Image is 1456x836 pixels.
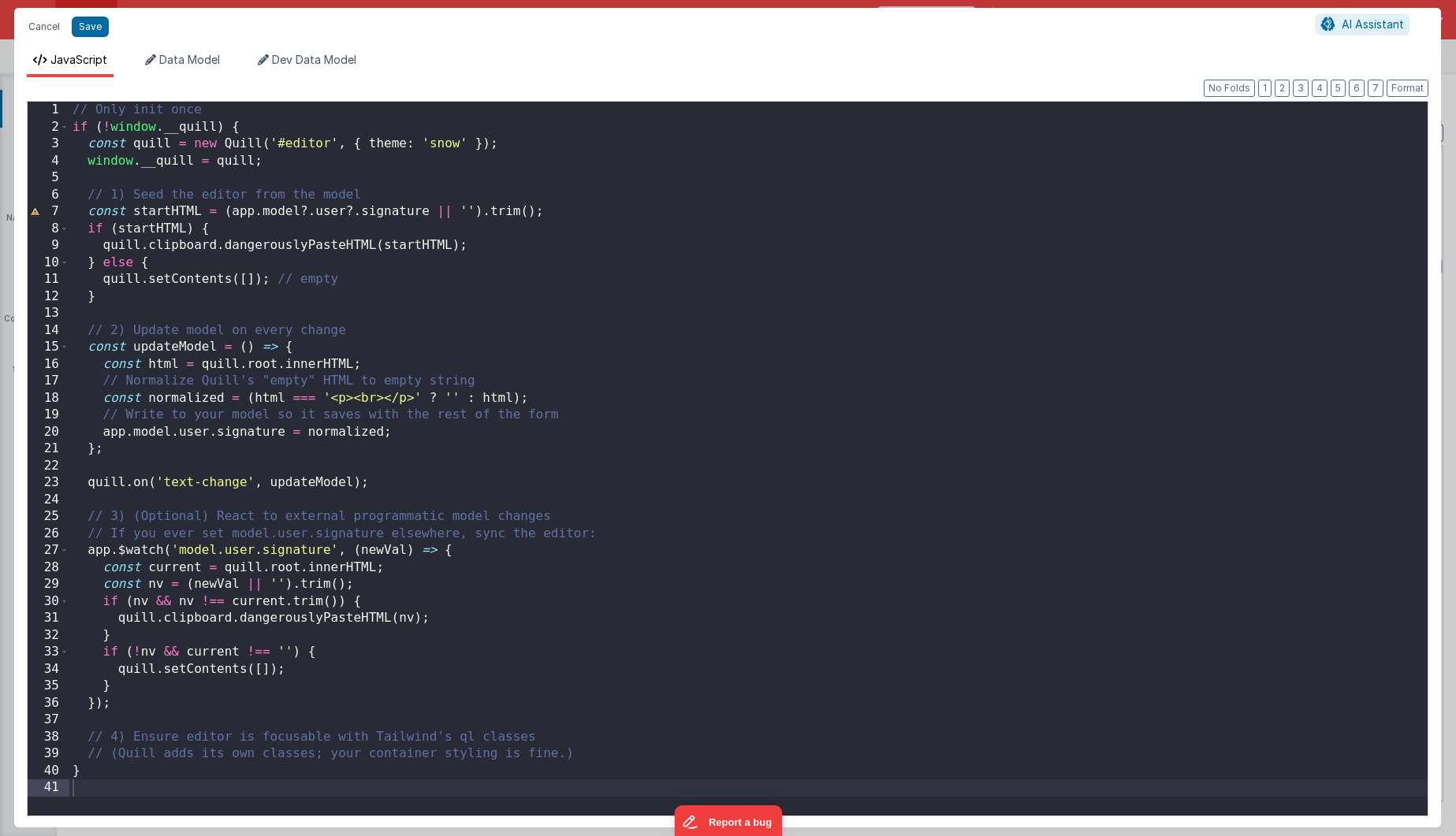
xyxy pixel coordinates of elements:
div: 11 [28,271,69,288]
div: 34 [28,661,69,678]
button: 5 [1331,80,1346,97]
button: 2 [1275,80,1290,97]
div: 20 [28,424,69,441]
button: AI Assistant [1316,14,1409,35]
span: JavaScript [50,53,107,66]
div: 17 [28,373,69,390]
div: 21 [28,440,69,458]
button: 4 [1312,80,1328,97]
span: AI Assistant [1342,17,1404,31]
div: 37 [28,712,69,729]
button: 7 [1368,80,1383,97]
div: 38 [28,729,69,746]
div: 6 [28,187,69,204]
div: 8 [28,221,69,238]
button: No Folds [1204,80,1255,97]
button: 1 [1258,80,1272,97]
div: 25 [28,508,69,526]
div: 19 [28,407,69,424]
div: 12 [28,288,69,306]
div: 18 [28,390,69,407]
div: 16 [28,356,69,373]
div: 35 [28,678,69,695]
button: 6 [1349,80,1365,97]
button: Cancel [20,16,68,38]
div: 5 [28,169,69,187]
div: 2 [28,119,69,136]
div: 40 [28,763,69,780]
div: 7 [28,203,69,221]
span: Data Model [159,53,220,66]
div: 41 [28,779,69,797]
div: 3 [28,136,69,153]
div: 15 [28,339,69,356]
div: 36 [28,695,69,712]
button: 3 [1293,80,1309,97]
div: 24 [28,492,69,509]
div: 30 [28,593,69,611]
div: 33 [28,644,69,661]
div: 1 [28,102,69,119]
div: 32 [28,627,69,645]
div: 22 [28,458,69,475]
div: 13 [28,305,69,322]
div: 39 [28,745,69,763]
div: 14 [28,322,69,340]
div: 4 [28,153,69,170]
span: Dev Data Model [272,53,356,66]
div: 26 [28,526,69,543]
button: Format [1387,80,1428,97]
div: 10 [28,255,69,272]
div: 23 [28,474,69,492]
div: 27 [28,542,69,559]
div: 9 [28,237,69,255]
div: 29 [28,576,69,593]
button: Save [72,17,109,37]
div: 31 [28,610,69,627]
div: 28 [28,559,69,577]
